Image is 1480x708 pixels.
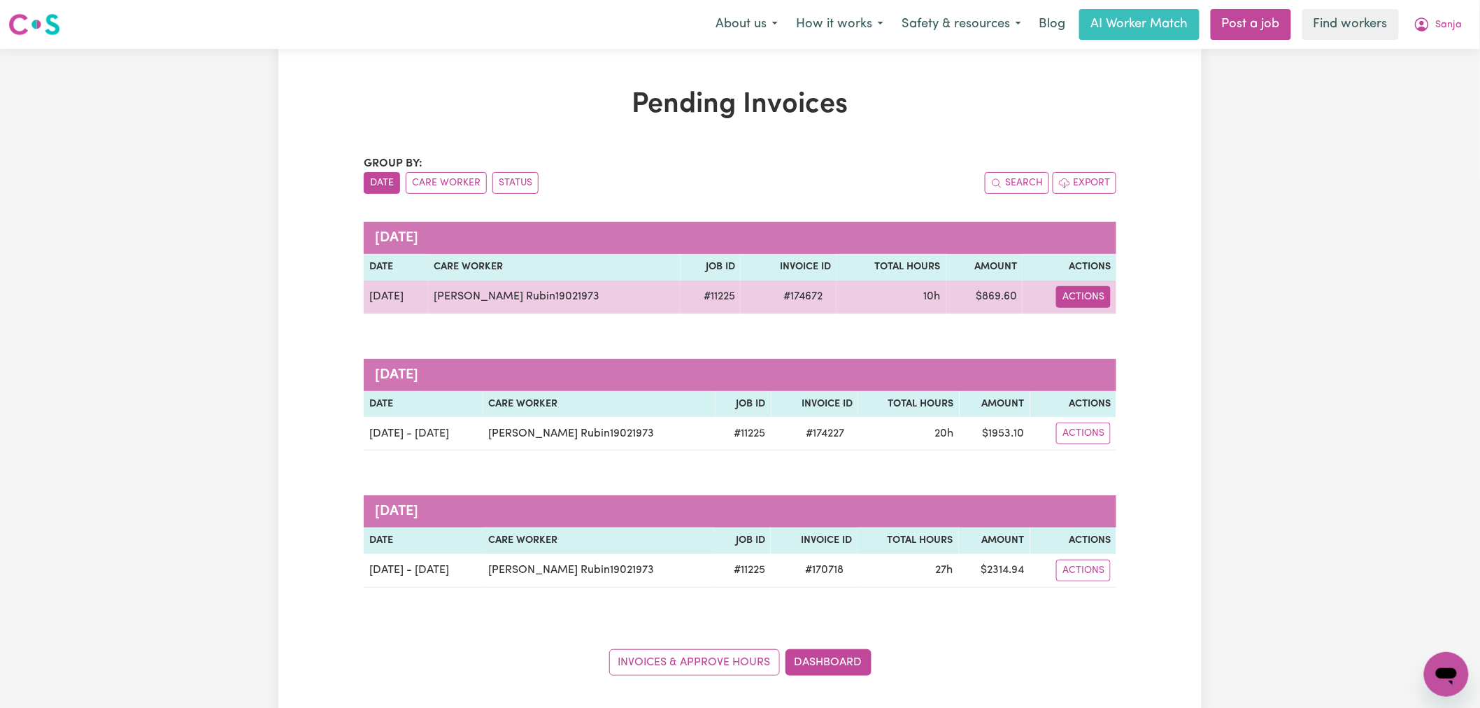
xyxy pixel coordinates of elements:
[924,291,941,302] span: 10 hours
[946,254,1023,281] th: Amount
[741,254,837,281] th: Invoice ID
[936,565,953,576] span: 27 hours
[1436,17,1463,33] span: Sanja
[609,649,780,676] a: Invoices & Approve Hours
[681,254,741,281] th: Job ID
[959,554,1030,588] td: $ 2314.94
[364,254,429,281] th: Date
[715,528,771,554] th: Job ID
[364,88,1116,122] h1: Pending Invoices
[364,281,429,314] td: [DATE]
[364,528,483,554] th: Date
[364,554,483,588] td: [DATE] - [DATE]
[1056,286,1111,308] button: Actions
[429,281,681,314] td: [PERSON_NAME] Rubin19021973
[1302,9,1399,40] a: Find workers
[8,12,60,37] img: Careseekers logo
[1056,423,1111,444] button: Actions
[797,562,852,579] span: # 170718
[1056,560,1111,581] button: Actions
[364,417,483,451] td: [DATE] - [DATE]
[681,281,741,314] td: # 11225
[483,554,715,588] td: [PERSON_NAME] Rubin19021973
[483,417,716,451] td: [PERSON_NAME] Rubin19021973
[483,528,715,554] th: Care Worker
[985,172,1049,194] button: Search
[492,172,539,194] button: sort invoices by paid status
[364,391,483,418] th: Date
[1404,10,1472,39] button: My Account
[858,391,959,418] th: Total Hours
[1079,9,1200,40] a: AI Worker Match
[771,528,858,554] th: Invoice ID
[858,528,958,554] th: Total Hours
[406,172,487,194] button: sort invoices by care worker
[364,359,1116,391] caption: [DATE]
[1211,9,1291,40] a: Post a job
[959,528,1030,554] th: Amount
[1030,9,1074,40] a: Blog
[1030,391,1116,418] th: Actions
[8,8,60,41] a: Careseekers logo
[429,254,681,281] th: Care Worker
[364,172,400,194] button: sort invoices by date
[364,222,1116,254] caption: [DATE]
[364,495,1116,528] caption: [DATE]
[797,425,853,442] span: # 174227
[1053,172,1116,194] button: Export
[1030,528,1116,554] th: Actions
[787,10,892,39] button: How it works
[1424,652,1469,697] iframe: Button to launch messaging window
[775,288,831,305] span: # 174672
[946,281,1023,314] td: $ 869.60
[706,10,787,39] button: About us
[935,428,954,439] span: 20 hours
[837,254,946,281] th: Total Hours
[960,391,1030,418] th: Amount
[1023,254,1116,281] th: Actions
[715,554,771,588] td: # 11225
[771,391,859,418] th: Invoice ID
[960,417,1030,451] td: $ 1953.10
[364,158,422,169] span: Group by:
[785,649,871,676] a: Dashboard
[892,10,1030,39] button: Safety & resources
[483,391,716,418] th: Care Worker
[716,391,771,418] th: Job ID
[716,417,771,451] td: # 11225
